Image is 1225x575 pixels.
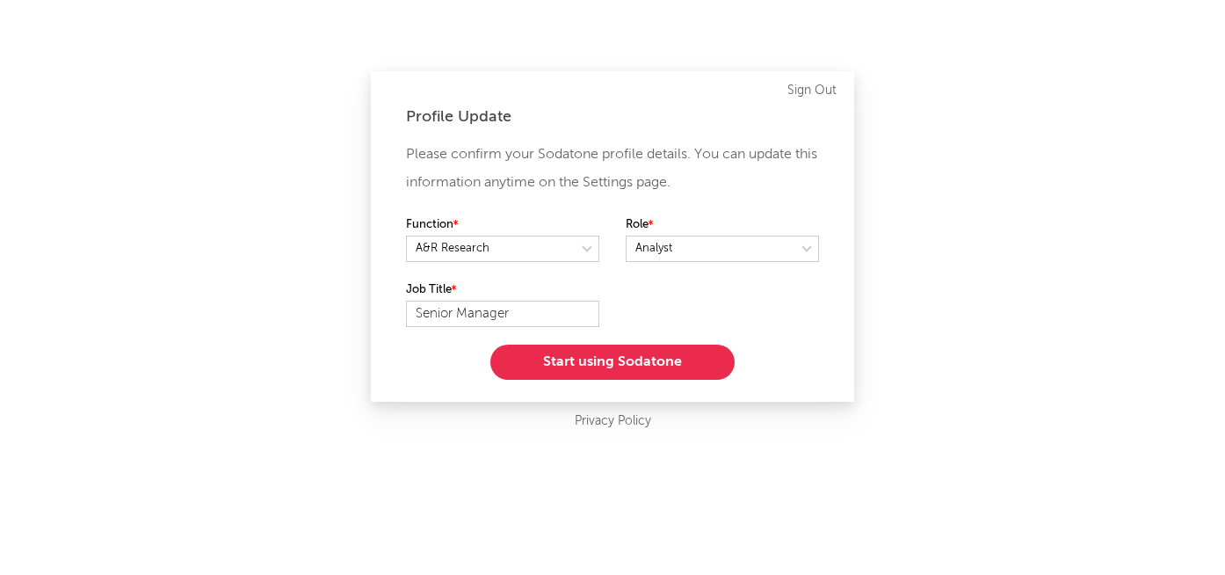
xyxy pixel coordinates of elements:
label: Job Title [406,280,599,301]
a: Privacy Policy [575,411,651,433]
label: Function [406,215,599,236]
a: Sign Out [787,80,837,101]
label: Role [626,215,819,236]
p: Please confirm your Sodatone profile details. You can update this information anytime on the Sett... [406,141,819,197]
button: Start using Sodatone [490,345,735,380]
div: Profile Update [406,106,819,127]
